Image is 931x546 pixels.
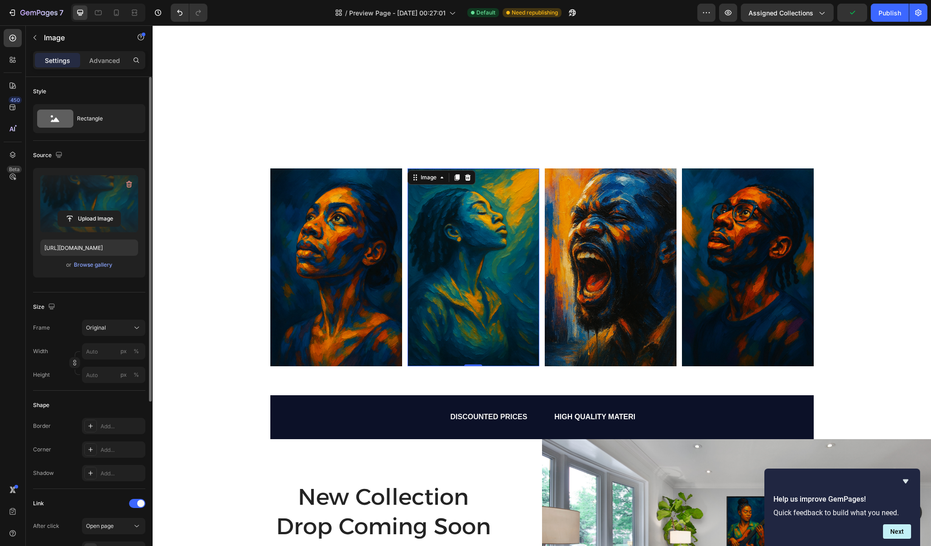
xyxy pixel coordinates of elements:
[883,524,911,539] button: Next question
[345,8,347,18] span: /
[33,371,50,379] label: Height
[749,8,813,18] span: Assigned Collections
[900,476,911,487] button: Hide survey
[871,4,909,22] button: Publish
[33,87,46,96] div: Style
[773,508,911,517] p: Quick feedback to build what you need.
[476,9,495,17] span: Default
[392,143,524,341] img: gempages_574152878722122603-95ee4717-8d25-462d-b692-593b03ed7167.png
[77,108,132,129] div: Rectangle
[118,346,129,357] button: %
[153,25,931,546] iframe: Design area
[82,320,145,336] button: Original
[741,4,834,22] button: Assigned Collections
[33,149,64,162] div: Source
[134,371,139,379] div: %
[33,522,59,530] div: After click
[74,261,112,269] div: Browse gallery
[773,494,911,505] h2: Help us improve GemPages!
[878,8,901,18] div: Publish
[58,211,121,227] button: Upload Image
[33,445,51,454] div: Corner
[82,367,145,383] input: px%
[89,56,120,65] p: Advanced
[45,56,70,65] p: Settings
[44,32,121,43] p: Image
[101,469,143,478] div: Add...
[33,324,50,332] label: Frame
[134,347,139,355] div: %
[9,96,22,104] div: 450
[82,343,145,359] input: px%
[33,469,54,477] div: Shadow
[131,369,142,380] button: px
[131,346,142,357] button: px
[298,388,375,395] span: DISCOUNTED PRICES
[118,369,129,380] button: %
[59,7,63,18] p: 7
[66,259,72,270] span: or
[73,260,113,269] button: Browse gallery
[101,422,143,431] div: Add...
[349,8,446,18] span: Preview Page - [DATE] 00:27:01
[512,9,558,17] span: Need republishing
[101,446,143,454] div: Add...
[266,148,286,156] div: Image
[33,347,48,355] label: Width
[402,388,497,395] span: HIGH QUALITY MATERIALS
[255,143,387,341] img: gempages_574152878722122603-a5ffc791-e17d-484b-8f8a-be30137b0843.png
[86,324,106,332] span: Original
[33,422,51,430] div: Border
[7,166,22,173] div: Beta
[773,476,911,539] div: Help us improve GemPages!
[33,499,44,508] div: Link
[4,4,67,22] button: 7
[171,4,207,22] div: Undo/Redo
[33,301,57,313] div: Size
[120,347,127,355] div: px
[120,371,127,379] div: px
[86,522,114,529] span: Open page
[82,518,145,534] button: Open page
[118,456,344,517] h2: New Collection Drop Coming Soon
[529,143,661,341] img: gempages_574152878722122603-04a8acf4-95ae-4ed8-bce6-19fd84b39bf9.jpg
[33,401,49,409] div: Shape
[40,239,138,256] input: https://example.com/image.jpg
